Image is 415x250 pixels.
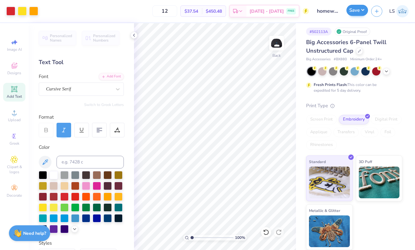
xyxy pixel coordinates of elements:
div: Text Tool [39,58,124,67]
div: Vinyl [361,128,378,137]
a: LS [389,5,409,17]
span: Minimum Order: 24 + [350,57,382,62]
span: Big Accessories [306,57,331,62]
button: Switch to Greek Letters [84,102,124,107]
div: Digital Print [371,115,402,124]
span: LS [389,8,395,15]
div: Styles [39,240,124,247]
strong: Need help? [23,230,46,236]
img: 3D Puff [359,167,400,198]
div: This color can be expedited for 5 day delivery. [314,82,392,93]
span: Big Accessories 6-Panel Twill Unstructured Cap [306,38,386,55]
span: Add Text [7,94,22,99]
span: Decorate [7,193,22,198]
input: – – [152,5,177,17]
span: Personalized Numbers [93,34,116,43]
span: # BX880 [334,57,347,62]
img: Leah Smith [396,5,409,17]
label: Font [39,73,48,80]
span: $37.54 [184,8,198,15]
div: Screen Print [306,115,337,124]
div: Original Proof [335,28,370,36]
div: Back [272,53,281,58]
img: Metallic & Glitter [309,215,350,247]
span: Personalized Names [50,34,72,43]
img: Standard [309,167,350,198]
div: Add Font [99,73,124,80]
span: 100 % [235,235,245,240]
strong: Fresh Prints Flash: [314,82,347,87]
span: $450.48 [206,8,222,15]
div: Format [39,114,124,121]
span: Greek [10,141,19,146]
img: Back [270,37,283,49]
div: # 502113A [306,28,331,36]
span: Clipart & logos [3,164,25,174]
div: Rhinestones [306,140,337,150]
div: Embroidery [339,115,369,124]
span: Designs [7,70,21,76]
div: Color [39,144,124,151]
span: Metallic & Glitter [309,207,340,214]
span: Upload [8,117,21,122]
div: Applique [306,128,331,137]
input: Untitled Design [312,5,343,17]
span: [DATE] - [DATE] [250,8,284,15]
span: FREE [288,9,294,13]
span: Standard [309,158,326,165]
div: Foil [380,128,395,137]
span: Image AI [7,47,22,52]
div: Transfers [333,128,359,137]
button: Save [346,5,368,16]
span: 3D Puff [359,158,372,165]
div: Print Type [306,102,402,109]
input: e.g. 7428 c [57,156,124,168]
